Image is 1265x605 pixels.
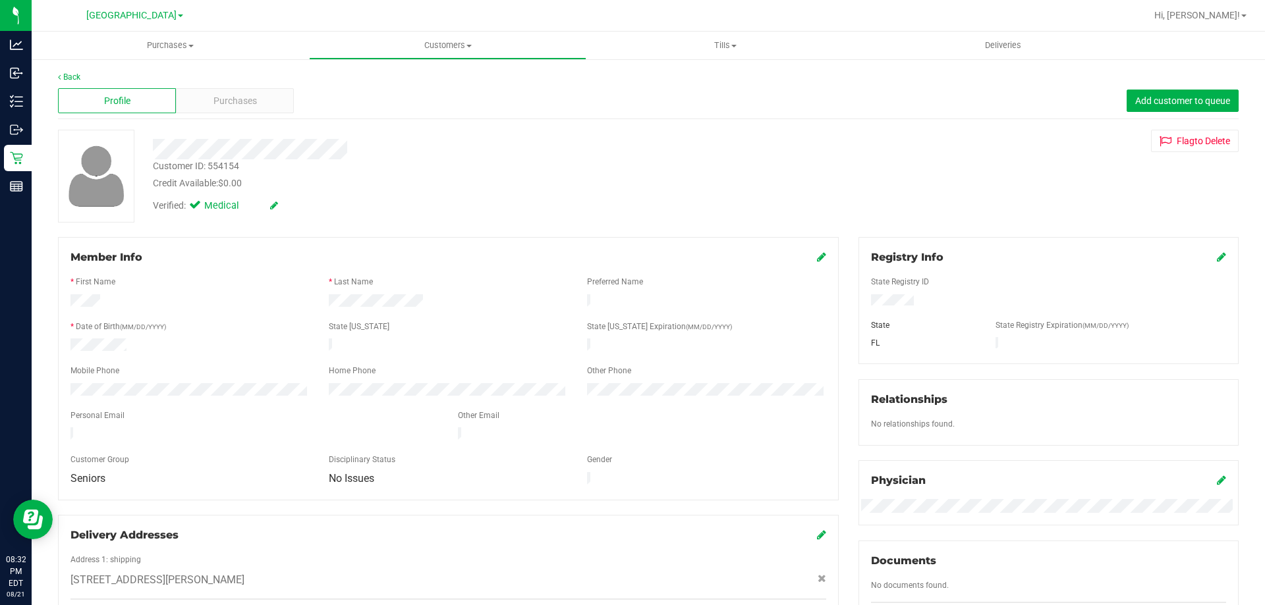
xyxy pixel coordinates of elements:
span: No Issues [329,472,374,485]
label: Customer Group [70,454,129,465]
div: Verified: [153,199,278,213]
span: (MM/DD/YYYY) [686,323,732,330]
label: State Registry Expiration [996,319,1129,331]
a: Deliveries [864,32,1142,59]
div: FL [861,337,986,349]
div: State [861,319,986,331]
inline-svg: Outbound [10,123,23,136]
label: State Registry ID [871,276,929,288]
label: Preferred Name [587,276,643,288]
span: Delivery Addresses [70,529,179,541]
inline-svg: Analytics [10,38,23,51]
span: Purchases [213,94,257,108]
img: user-icon.png [62,142,131,210]
span: (MM/DD/YYYY) [120,323,166,330]
span: Registry Info [871,251,943,263]
span: Add customer to queue [1135,95,1230,106]
a: Back [58,72,80,82]
label: No relationships found. [871,418,955,430]
span: Medical [204,199,257,213]
span: $0.00 [218,178,242,188]
label: State [US_STATE] [329,321,389,332]
inline-svg: Reports [10,180,23,193]
span: Seniors [70,472,105,485]
span: Documents [871,554,936,567]
iframe: Resource center [13,500,53,539]
a: Tills [586,32,864,59]
label: Other Email [458,409,499,421]
label: State [US_STATE] Expiration [587,321,732,332]
a: Purchases [32,32,309,59]
label: Last Name [334,276,373,288]
span: Member Info [70,251,142,263]
button: Flagto Delete [1151,130,1239,152]
span: Customers [310,39,586,51]
p: 08/21 [6,589,26,599]
label: Disciplinary Status [329,454,395,465]
label: Mobile Phone [70,365,119,377]
span: Deliveries [967,39,1039,51]
label: Address 1: shipping [70,554,141,566]
span: Purchases [32,39,309,51]
label: Other Phone [587,365,631,377]
span: [STREET_ADDRESS][PERSON_NAME] [70,572,244,588]
span: Tills [587,39,863,51]
inline-svg: Retail [10,151,23,165]
span: No documents found. [871,581,949,590]
span: [GEOGRAPHIC_DATA] [86,10,177,21]
label: Personal Email [70,409,125,421]
div: Credit Available: [153,176,733,190]
p: 08:32 PM EDT [6,554,26,589]
span: Hi, [PERSON_NAME]! [1154,10,1240,20]
a: Customers [309,32,586,59]
button: Add customer to queue [1127,90,1239,112]
span: Physician [871,474,926,487]
inline-svg: Inventory [10,95,23,108]
span: Profile [104,94,130,108]
span: Relationships [871,393,947,406]
label: Gender [587,454,612,465]
label: Date of Birth [76,321,166,332]
inline-svg: Inbound [10,66,23,80]
div: Customer ID: 554154 [153,159,239,173]
label: First Name [76,276,115,288]
label: Home Phone [329,365,376,377]
span: (MM/DD/YYYY) [1082,322,1129,329]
